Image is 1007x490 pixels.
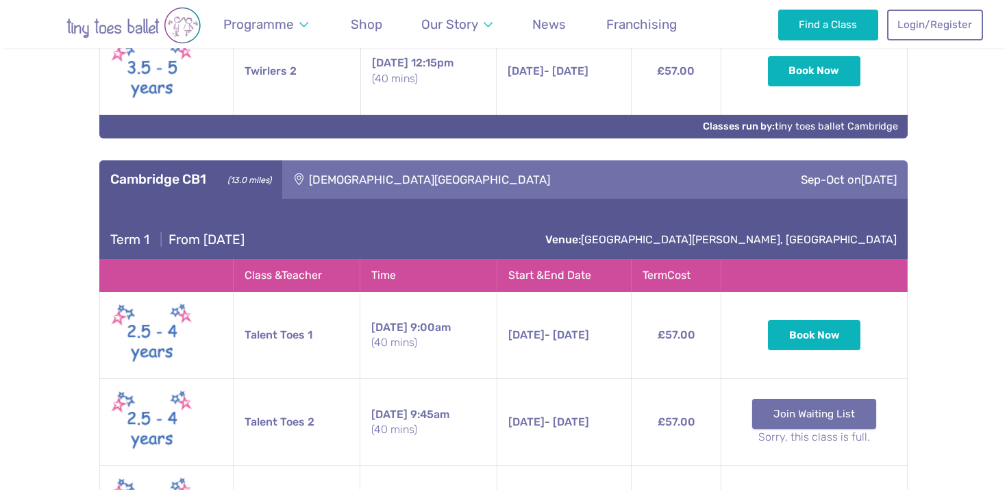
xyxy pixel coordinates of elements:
[371,335,486,350] small: (40 mins)
[508,64,544,77] span: [DATE]
[216,8,314,40] a: Programme
[508,415,589,428] span: - [DATE]
[508,415,545,428] span: [DATE]
[632,292,721,379] td: £57.00
[606,16,677,32] span: Franchising
[153,232,169,247] span: |
[110,232,149,247] span: Term 1
[111,300,193,370] img: Talent toes New (May 2025)
[497,259,632,291] th: Start & End Date
[111,36,193,106] img: Twirlers New (May 2025)
[233,259,360,291] th: Class & Teacher
[360,259,497,291] th: Time
[360,292,497,379] td: 9:00am
[778,10,879,40] a: Find a Class
[372,56,408,69] span: [DATE]
[371,422,486,437] small: (40 mins)
[233,379,360,466] td: Talent Toes 2
[344,8,388,40] a: Shop
[233,27,360,114] td: Twirlers 2
[508,64,588,77] span: - [DATE]
[752,399,876,429] a: Join Waiting List
[545,233,581,246] strong: Venue:
[110,232,245,248] h4: From [DATE]
[632,259,721,291] th: Term Cost
[703,121,775,132] strong: Classes run by:
[372,71,486,86] small: (40 mins)
[110,171,271,188] h3: Cambridge CB1
[532,16,566,32] span: News
[526,8,573,40] a: News
[233,292,360,379] td: Talent Toes 1
[722,160,908,199] div: Sep-Oct on
[508,328,545,341] span: [DATE]
[360,27,497,114] td: 12:15pm
[371,408,408,421] span: [DATE]
[415,8,499,40] a: Our Story
[887,10,983,40] a: Login/Register
[282,160,721,199] div: [DEMOGRAPHIC_DATA][GEOGRAPHIC_DATA]
[508,328,589,341] span: - [DATE]
[703,121,898,132] a: Classes run by:tiny toes ballet Cambridge
[371,321,408,334] span: [DATE]
[111,387,193,457] img: Talent toes New (May 2025)
[223,171,271,186] small: (13.0 miles)
[768,56,861,86] button: Book Now
[861,173,897,186] span: [DATE]
[421,16,478,32] span: Our Story
[360,379,497,466] td: 9:45am
[24,7,243,44] img: tiny toes ballet
[599,8,683,40] a: Franchising
[351,16,382,32] span: Shop
[545,233,897,246] a: Venue:[GEOGRAPHIC_DATA][PERSON_NAME], [GEOGRAPHIC_DATA]
[631,27,721,114] td: £57.00
[732,430,896,445] small: Sorry, this class is full.
[768,320,861,350] button: Book Now
[223,16,294,32] span: Programme
[632,379,721,466] td: £57.00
